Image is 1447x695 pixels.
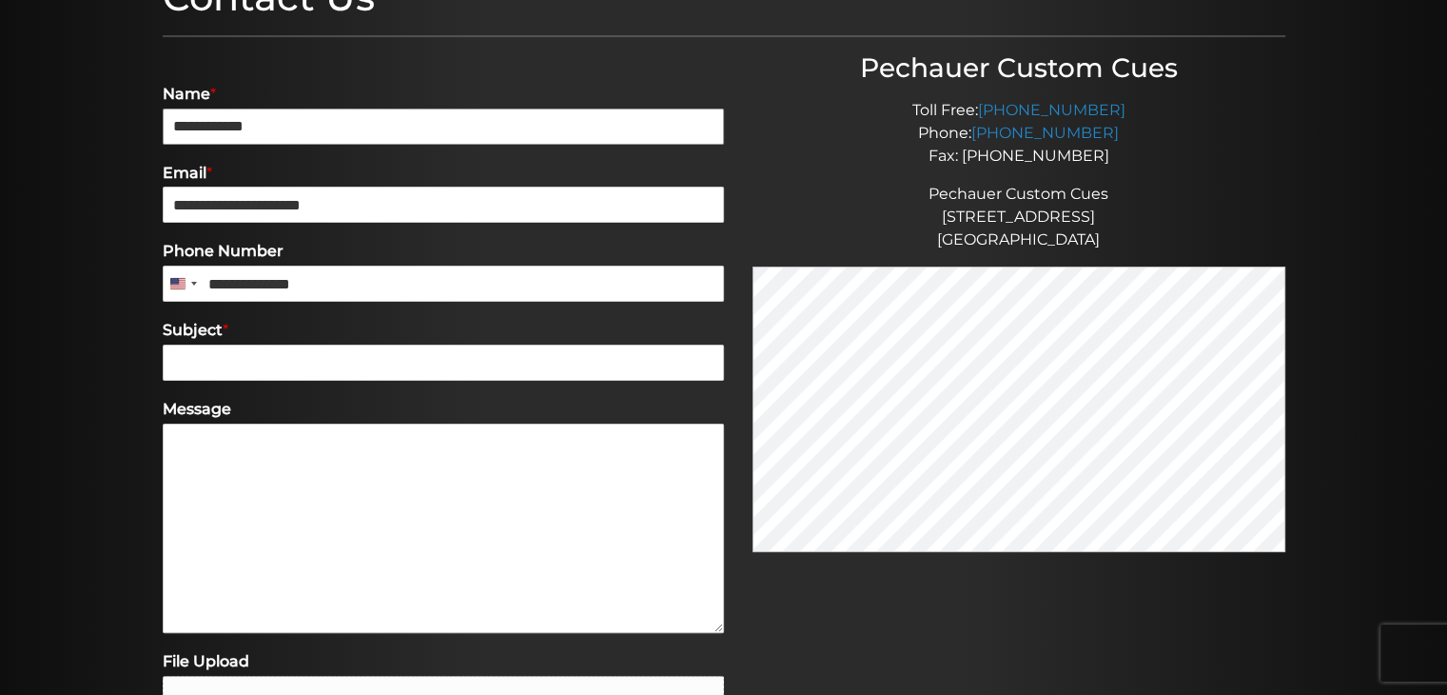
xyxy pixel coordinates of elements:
[753,52,1285,85] h3: Pechauer Custom Cues
[163,400,724,420] label: Message
[163,266,724,302] input: Phone Number
[163,85,724,105] label: Name
[163,652,724,672] label: File Upload
[753,99,1285,168] p: Toll Free: Phone: Fax: [PHONE_NUMBER]
[163,266,203,302] button: Selected country
[753,183,1285,251] p: Pechauer Custom Cues [STREET_ADDRESS] [GEOGRAPHIC_DATA]
[971,124,1119,142] a: [PHONE_NUMBER]
[978,101,1125,119] a: [PHONE_NUMBER]
[163,321,724,341] label: Subject
[163,164,724,184] label: Email
[163,242,724,262] label: Phone Number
